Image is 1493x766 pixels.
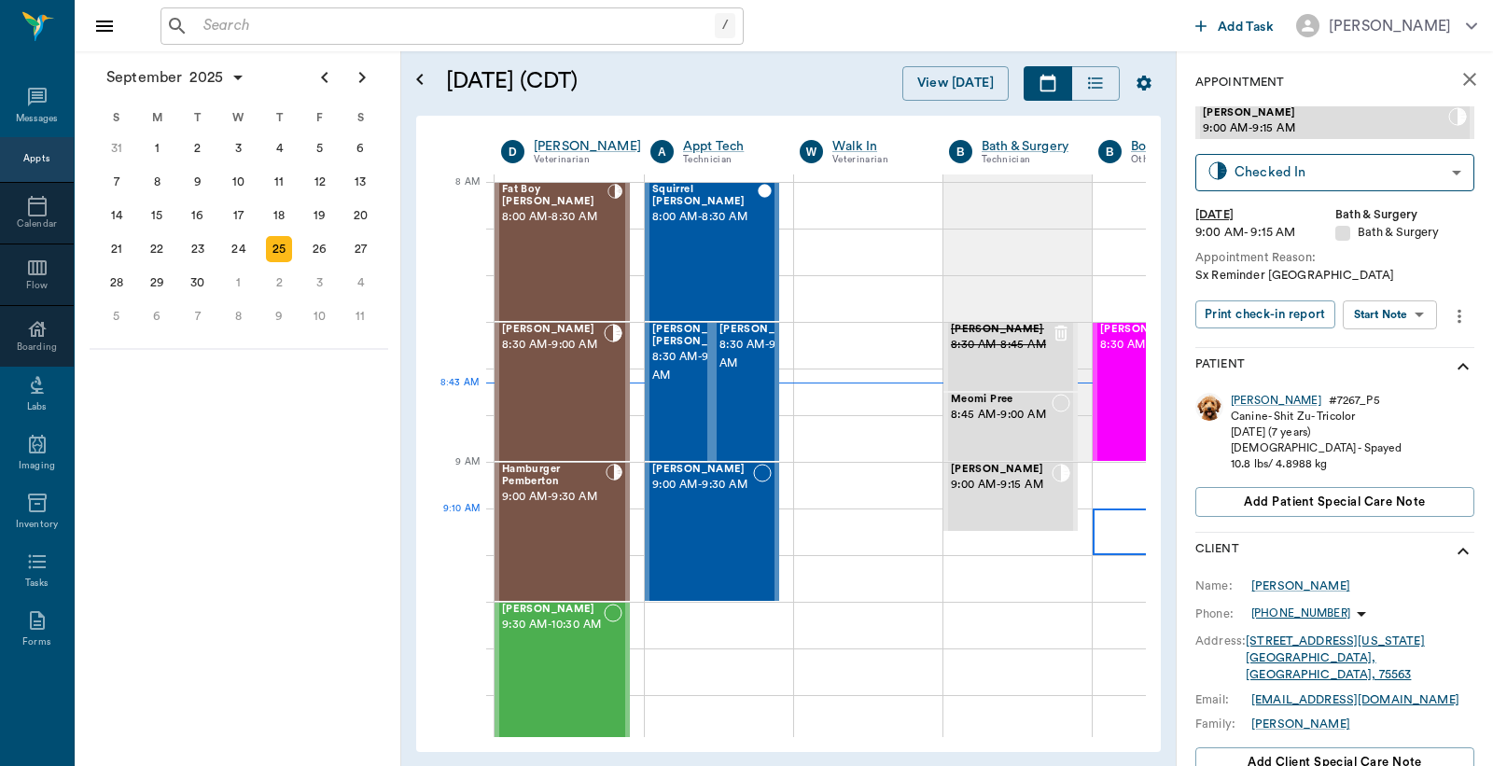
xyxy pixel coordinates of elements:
div: S [340,104,381,132]
div: Monday, September 29, 2025 [144,270,170,296]
div: CHECKED_OUT, 8:30 AM - 9:00 AM [712,322,779,462]
div: S [96,104,137,132]
div: Tuesday, September 30, 2025 [185,270,211,296]
div: Thursday, September 4, 2025 [266,135,292,161]
div: [DEMOGRAPHIC_DATA] - Spayed [1231,440,1402,456]
span: 8:30 AM - 9:00 AM [652,348,746,385]
button: more [1444,300,1474,332]
div: W [218,104,259,132]
div: Tuesday, September 16, 2025 [185,202,211,229]
p: Appointment [1195,74,1284,91]
div: Monday, September 15, 2025 [144,202,170,229]
a: Walk In [832,137,921,156]
div: Saturday, October 4, 2025 [347,270,373,296]
div: NOT_CONFIRMED, 8:45 AM - 9:00 AM [943,392,1078,462]
a: Appt Tech [683,137,772,156]
div: 9 AM [431,453,480,499]
a: [EMAIL_ADDRESS][DOMAIN_NAME] [1251,694,1459,705]
span: 8:30 AM - 9:00 AM [719,336,813,373]
button: Add patient Special Care Note [1195,487,1474,517]
div: W [800,140,823,163]
button: [PERSON_NAME] [1281,8,1492,43]
div: Sunday, September 28, 2025 [104,270,130,296]
div: Monday, September 1, 2025 [144,135,170,161]
div: Thursday, September 11, 2025 [266,169,292,195]
div: Sunday, September 21, 2025 [104,236,130,262]
span: [PERSON_NAME] [719,324,813,336]
span: Fat Boy [PERSON_NAME] [502,184,607,208]
span: [PERSON_NAME] [1100,324,1201,336]
div: 9:00 AM - 9:15 AM [1195,224,1335,242]
div: [PERSON_NAME] [1329,15,1451,37]
div: Technician [982,152,1070,168]
div: A [650,140,674,163]
span: 8:00 AM - 8:30 AM [502,208,607,227]
div: Email: [1195,691,1251,708]
span: 9:00 AM - 9:30 AM [652,476,753,494]
div: Tuesday, September 23, 2025 [185,236,211,262]
span: 9:30 AM - 10:30 AM [502,616,604,634]
div: [PERSON_NAME] [1251,578,1350,594]
div: Monday, September 8, 2025 [144,169,170,195]
div: Messages [16,112,59,126]
div: Saturday, September 20, 2025 [347,202,373,229]
div: # 7267_P5 [1329,393,1380,409]
div: CANCELED, 8:30 AM - 8:45 AM [943,322,1078,392]
div: Wednesday, October 1, 2025 [226,270,252,296]
div: Tuesday, September 2, 2025 [185,135,211,161]
div: [PERSON_NAME] [1251,716,1350,732]
div: B [1098,140,1122,163]
span: Add patient Special Care Note [1244,492,1425,512]
button: Add Task [1188,8,1281,43]
div: Family: [1195,716,1251,732]
div: Wednesday, September 10, 2025 [226,169,252,195]
span: 8:30 AM - 9:00 AM [502,336,604,355]
div: Wednesday, September 17, 2025 [226,202,252,229]
div: Labs [27,400,47,414]
button: Close drawer [86,7,123,45]
span: September [103,64,186,91]
div: Sunday, October 5, 2025 [104,303,130,329]
div: Wednesday, September 24, 2025 [226,236,252,262]
div: Canine - Shit Zu - Tricolor [1231,409,1402,425]
div: B [949,140,972,163]
a: Board &Procedures [1131,137,1245,156]
div: NOT_CONFIRMED, 9:00 AM - 9:30 AM [645,462,779,602]
div: Sunday, September 7, 2025 [104,169,130,195]
span: Hamburger Pemberton [502,464,606,488]
span: [PERSON_NAME] [502,604,604,616]
span: [PERSON_NAME] [PERSON_NAME] [652,324,746,348]
div: Friday, September 26, 2025 [307,236,333,262]
div: NOT_CONFIRMED, 8:30 AM - 9:00 AM [1093,322,1227,462]
button: Print check-in report [1195,300,1335,329]
div: CHECKED_IN, 8:00 AM - 8:30 AM [495,182,630,322]
div: / [715,13,735,38]
div: Today, Thursday, September 25, 2025 [266,236,292,262]
div: Imaging [19,459,55,473]
div: Thursday, October 9, 2025 [266,303,292,329]
div: Tuesday, October 7, 2025 [185,303,211,329]
input: Search [196,13,715,39]
span: 8:45 AM - 9:00 AM [951,406,1052,425]
span: [PERSON_NAME] [652,464,753,476]
div: Veterinarian [534,152,641,168]
div: 8 AM [431,173,480,219]
img: Profile Image [1195,393,1223,421]
a: [STREET_ADDRESS][US_STATE][GEOGRAPHIC_DATA], [GEOGRAPHIC_DATA], 75563 [1246,635,1425,681]
div: Friday, September 5, 2025 [307,135,333,161]
div: Veterinarian [832,152,921,168]
div: Address: [1195,633,1246,649]
a: Bath & Surgery [982,137,1070,156]
button: Open calendar [409,44,431,116]
div: CHECKED_OUT, 8:00 AM - 8:30 AM [645,182,779,322]
div: Forms [22,635,50,649]
div: Sunday, September 14, 2025 [104,202,130,229]
p: [PHONE_NUMBER] [1251,606,1350,621]
div: Tuesday, September 9, 2025 [185,169,211,195]
svg: show more [1452,540,1474,563]
div: CHECKED_IN, 8:30 AM - 9:00 AM [495,322,630,462]
div: Saturday, September 27, 2025 [347,236,373,262]
span: [PERSON_NAME] [502,324,604,336]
